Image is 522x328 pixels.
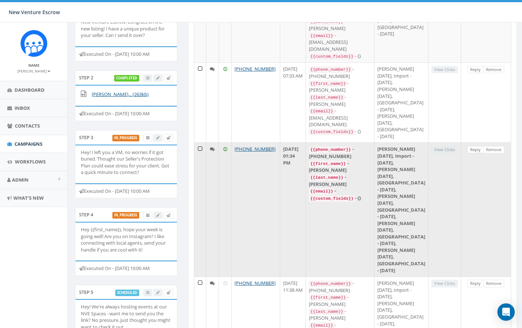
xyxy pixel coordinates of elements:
[75,70,177,85] div: Step 2
[309,294,371,307] div: - [PERSON_NAME]
[75,207,177,222] div: Step 4
[309,53,371,60] div: - {}
[12,177,29,183] span: Admin
[467,146,484,154] a: Reply
[17,67,50,74] a: [PERSON_NAME]
[75,46,177,62] div: Executed On - [DATE] 10:00 AM
[75,261,177,276] div: Executed On - [DATE] 10:00 AM
[75,130,177,145] div: Step 3
[483,66,504,74] a: Remove
[81,226,171,253] p: Hey {{first_name}}, hope your week is going well! Are you on Instagram? I like connecting with lo...
[309,32,371,53] div: - [EMAIL_ADDRESS][DOMAIN_NAME]
[309,18,371,32] div: - [PERSON_NAME]
[309,66,371,79] div: - [PHONE_NUMBER]
[112,135,140,141] label: in_progress
[309,128,371,135] div: - {}
[17,68,50,74] small: [PERSON_NAME]
[309,53,355,60] code: {{custom_fields}}
[309,146,371,159] div: - [PHONE_NUMBER]
[309,161,347,167] code: {{first_name}}
[146,212,149,218] span: View Campaign Delivery Statistics
[166,75,170,80] span: Send Test Message
[309,195,355,202] code: {{custom_fields}}
[309,174,371,187] div: - [PERSON_NAME]
[20,30,47,57] img: Rally_Corp_Icon_1.png
[166,212,170,218] span: Send Test Message
[483,280,504,287] a: Remove
[280,62,306,142] td: [DATE] 07:33 AM
[146,135,149,140] span: View Campaign Delivery Statistics
[497,303,515,321] div: Open Intercom Messenger
[309,174,345,181] code: {{last_name}}
[309,107,371,128] div: - [EMAIL_ADDRESS][DOMAIN_NAME]
[81,12,171,38] p: Hi {{first_name}}, it is [PERSON_NAME] at New Venture Escrow. Congrats on the new listing! I have...
[309,33,335,39] code: {{email}}
[81,149,171,176] p: Hey! I left you a VM, no worries if it got buried. Thought our Seller's Protection Plan could eas...
[9,9,60,16] span: New Venture Escrow
[280,142,306,277] td: [DATE] 01:34 PM
[309,195,371,202] div: - {}
[75,285,177,299] div: Step 5
[467,66,484,74] a: Reply
[309,146,352,153] code: {{phone_number}}
[115,290,140,296] label: scheduled
[114,75,140,82] label: completed
[112,212,140,219] label: in_progress
[309,94,345,101] code: {{last_name}}
[467,280,484,287] a: Reply
[235,146,275,152] a: [PHONE_NUMBER]
[483,146,504,154] a: Remove
[309,66,352,73] code: {{phone_number}}
[15,158,46,165] span: Workflows
[309,281,352,287] code: {{phone_number}}
[235,66,275,72] a: [PHONE_NUMBER]
[75,106,177,121] div: Executed On - [DATE] 10:00 AM
[309,80,371,94] div: - [PERSON_NAME]
[92,91,149,97] a: [PERSON_NAME]... (263kb)
[75,183,177,199] div: Executed On - [DATE] 10:00 AM
[309,129,355,135] code: {{custom_fields}}
[309,187,371,195] div: -
[166,290,170,295] span: Send Test Message
[15,123,40,129] span: Contacts
[374,142,428,277] td: [PERSON_NAME] [DATE], Import - [DATE], [PERSON_NAME] [DATE], [GEOGRAPHIC_DATA] - [DATE], [PERSON_...
[13,195,44,201] span: What's New
[309,80,347,87] code: {{first_name}}
[309,308,371,321] div: - [PERSON_NAME]
[309,308,345,315] code: {{last_name}}
[14,105,30,111] span: Inbox
[374,62,428,142] td: [PERSON_NAME] [DATE], Import - [DATE], [PERSON_NAME] [DATE], [GEOGRAPHIC_DATA] - [DATE], [PERSON_...
[309,188,335,195] code: {{email}}
[309,94,371,107] div: - [PERSON_NAME]
[309,160,371,174] div: - [PERSON_NAME]
[14,141,42,147] span: Campaigns
[309,108,335,115] code: {{email}}
[166,135,170,140] span: Send Test Message
[28,63,40,68] small: Name
[309,294,347,301] code: {{first_name}}
[235,280,275,286] a: [PHONE_NUMBER]
[14,87,45,93] span: Dashboard
[309,280,371,294] div: - [PHONE_NUMBER]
